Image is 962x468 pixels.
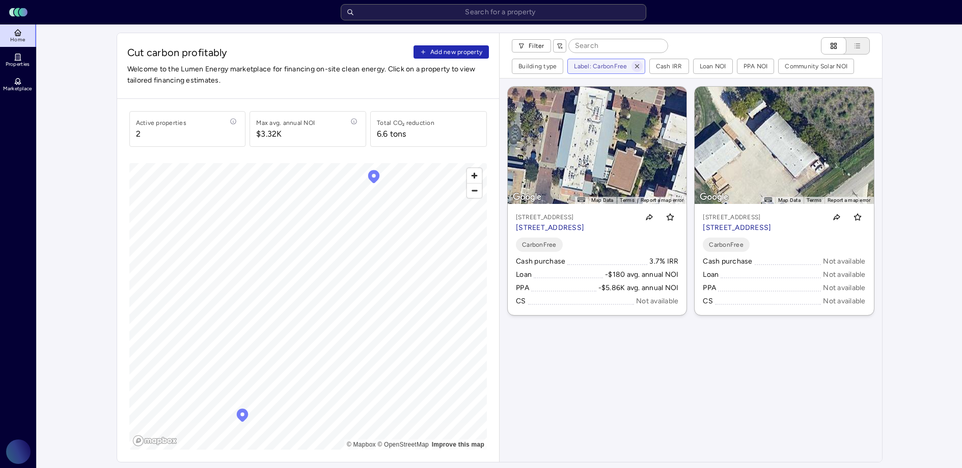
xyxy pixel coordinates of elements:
[516,296,526,307] div: CS
[703,269,719,280] div: Loan
[132,435,177,447] a: Mapbox logo
[703,212,771,222] p: [STREET_ADDRESS]
[821,37,846,55] button: Cards view
[341,4,646,20] input: Search for a property
[136,118,186,128] div: Active properties
[703,222,771,233] p: [STREET_ADDRESS]
[467,183,482,198] button: Zoom out
[516,269,532,280] div: Loan
[377,118,434,128] div: Total CO₂ reduction
[823,269,865,280] div: Not available
[522,240,557,250] span: CarbonFree
[694,59,732,73] button: Loan NOI
[516,256,565,267] div: Cash purchase
[430,47,482,57] span: Add new property
[136,128,186,140] span: 2
[256,118,315,128] div: Max avg. annual NOI
[512,39,551,53] button: Filter
[512,59,563,73] button: Building type
[6,61,30,67] span: Properties
[574,61,627,71] div: Label: CarbonFree
[779,59,854,73] button: Community Solar NOI
[650,59,689,73] button: Cash IRR
[662,209,678,225] button: Toggle favorite
[366,169,381,187] div: Map marker
[836,37,870,55] button: List view
[3,86,32,92] span: Marketplace
[703,296,713,307] div: CS
[347,441,376,448] a: Mapbox
[785,61,847,71] div: Community Solar NOI
[700,61,726,71] div: Loan NOI
[129,163,487,450] canvas: Map
[823,282,865,294] div: Not available
[10,37,25,43] span: Home
[508,87,686,315] a: Map[STREET_ADDRESS][STREET_ADDRESS]Toggle favoriteCarbonFreeCash purchase3.7% IRRLoan-$180 avg. a...
[569,39,668,53] input: Search
[656,61,682,71] div: Cash IRR
[695,87,873,315] a: Map[STREET_ADDRESS][STREET_ADDRESS]Toggle favoriteCarbonFreeCash purchaseNot availableLoanNot ava...
[127,64,489,86] span: Welcome to the Lumen Energy marketplace for financing on-site clean energy. Click on a property t...
[127,45,410,60] span: Cut carbon profitably
[605,269,678,280] div: -$180 avg. annual NOI
[703,256,752,267] div: Cash purchase
[235,407,250,426] div: Map marker
[598,282,679,294] div: -$5.86K avg. annual NOI
[703,282,716,294] div: PPA
[529,41,544,51] span: Filter
[377,128,406,140] div: 6.6 tons
[516,212,584,222] p: [STREET_ADDRESS]
[516,282,529,294] div: PPA
[709,240,744,250] span: CarbonFree
[256,128,315,140] span: $3.32K
[467,168,482,183] button: Zoom in
[377,441,429,448] a: OpenStreetMap
[744,61,768,71] div: PPA NOI
[823,296,865,307] div: Not available
[518,61,557,71] div: Building type
[649,256,678,267] div: 3.7% IRR
[636,296,678,307] div: Not available
[568,59,629,73] button: Label: CarbonFree
[414,45,489,59] button: Add new property
[516,222,584,233] p: [STREET_ADDRESS]
[823,256,865,267] div: Not available
[849,209,866,225] button: Toggle favorite
[737,59,774,73] button: PPA NOI
[432,441,484,448] a: Map feedback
